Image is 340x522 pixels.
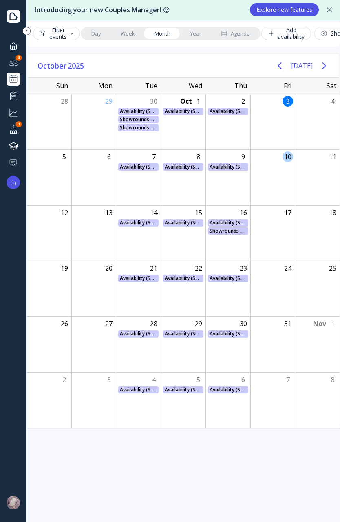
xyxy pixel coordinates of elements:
div: Saturday, November 1, 2025 [327,318,338,329]
div: Availability (Showrounds Analytics) [161,275,205,282]
div: Showrounds & Analytics3 [120,124,157,131]
div: 3 [16,55,22,61]
a: Performance [7,89,20,102]
div: Chat Widget [299,483,340,522]
span: October [38,60,68,72]
div: Sunday, November 2, 2025 [59,374,70,385]
div: Saturday, November 8, 2025 [327,374,338,385]
div: Availability (Showrounds Analytics) [116,219,161,227]
button: Explore new features [250,3,319,16]
a: Dashboard [7,39,20,53]
div: Fri [250,78,295,94]
div: Showrounds & Analytics [116,116,161,123]
div: Availability (Showrounds Analytics) [161,330,205,338]
div: Tuesday, October 14, 2025 [148,207,159,218]
div: Tuesday, October 21, 2025 [148,263,159,273]
button: Add availability [261,27,311,40]
div: Wednesday, October 29, 2025 [193,318,204,329]
div: Thursday, October 30, 2025 [238,318,249,329]
button: Filter events [33,27,80,40]
div: Availability (Showrounds Analytics) [205,163,250,171]
div: Availability (Showrounds Analytics) [161,108,205,115]
a: Year [180,28,211,39]
div: Availability (Showrounds Analytics) [161,163,205,171]
button: [DATE] [291,58,313,73]
div: Friday, October 10, 2025 [283,151,293,162]
a: Couples manager3 [7,56,20,69]
a: Showrounds Scheduler [7,73,20,86]
div: Availability (Showrounds Analytics) [205,108,250,115]
div: Couples manager [7,56,20,69]
div: Thursday, October 16, 2025 [238,207,249,218]
div: Saturday, October 4, 2025 [327,96,338,107]
div: Agenda [221,30,250,38]
div: Availability (Showrounds Analytics) [116,108,161,115]
a: Week [111,28,145,39]
a: Your profile1 [7,122,20,136]
button: Previous page [272,58,288,74]
div: Wednesday, October 22, 2025 [193,263,204,273]
div: Friday, October 17, 2025 [283,207,293,218]
div: Monday, November 3, 2025 [104,374,114,385]
div: Sunday, September 28, 2025 [59,96,70,107]
div: Friday, November 7, 2025 [283,374,293,385]
div: Nov [313,319,326,329]
div: Sun [26,78,71,94]
div: Wednesday, October 15, 2025 [193,207,204,218]
div: Tuesday, October 28, 2025 [148,318,159,329]
div: Monday, October 27, 2025 [104,318,114,329]
div: Thursday, October 9, 2025 [238,151,249,162]
div: Mon [71,78,116,94]
div: Saturday, October 11, 2025 [327,151,338,162]
div: Availability (Showrounds Analytics) [205,219,250,227]
a: Grow your business [7,106,20,119]
div: Saturday, October 25, 2025 [327,263,338,273]
div: Today, Monday, September 29, 2025 [104,96,114,107]
div: Sat [295,78,340,94]
button: Upgrade options [7,176,20,189]
span: 2025 [68,60,85,72]
div: Thu [205,78,250,94]
div: Tue [116,78,161,94]
div: Monday, October 13, 2025 [104,207,114,218]
div: Availability (Showrounds Analytics) [205,330,250,338]
div: Oct [180,97,192,106]
div: Availability (Showrounds Analytics) [205,275,250,282]
div: Monday, October 20, 2025 [104,263,114,273]
div: Thursday, November 6, 2025 [238,374,249,385]
div: Thursday, October 23, 2025 [238,263,249,273]
div: Availability (Showrounds Analytics) [161,219,205,227]
div: Sunday, October 26, 2025 [59,318,70,329]
button: Next page [316,58,332,74]
div: Wed [161,78,205,94]
div: Tuesday, November 4, 2025 [148,374,159,385]
div: Friday, October 24, 2025 [283,263,293,273]
div: Wednesday, October 1, 2025 [193,96,204,107]
div: Wednesday, November 5, 2025 [193,374,204,385]
a: Knowledge hub [7,139,20,153]
div: Availability (Showrounds Analytics) [116,330,161,338]
div: Availability (Showrounds Analytics) [116,275,161,282]
div: Saturday, October 18, 2025 [327,207,338,218]
div: Filter events [40,27,73,40]
div: Explore new features [256,7,312,13]
div: Tuesday, October 7, 2025 [148,151,159,162]
button: October2025 [34,60,88,72]
div: Availability (Showrounds Analytics) [161,386,205,393]
div: Monday, October 6, 2025 [104,151,114,162]
div: Introducing your new Couples Manager! 😍 [35,5,242,15]
a: Help & support [7,156,20,169]
div: 1 [16,121,22,127]
a: Month [145,28,180,39]
div: Sunday, October 19, 2025 [59,263,70,273]
div: Wednesday, October 8, 2025 [193,151,204,162]
a: Day [82,28,111,39]
div: Availability (Showrounds Analytics) [205,386,250,393]
div: Friday, October 3, 2025 [283,96,293,107]
div: Showrounds & Analytics1 [210,227,247,235]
